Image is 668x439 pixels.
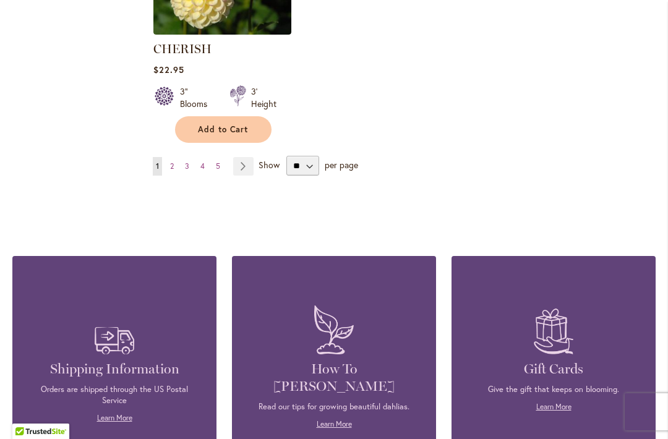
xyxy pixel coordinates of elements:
[31,360,198,378] h4: Shipping Information
[167,157,177,176] a: 2
[198,124,249,135] span: Add to Cart
[153,41,212,56] a: CHERISH
[251,85,276,110] div: 3' Height
[156,161,159,171] span: 1
[213,157,223,176] a: 5
[470,384,637,395] p: Give the gift that keeps on blooming.
[470,360,637,378] h4: Gift Cards
[170,161,174,171] span: 2
[153,64,184,75] span: $22.95
[536,402,572,411] a: Learn More
[216,161,220,171] span: 5
[153,25,291,37] a: CHERISH
[317,419,352,428] a: Learn More
[175,116,272,143] button: Add to Cart
[197,157,208,176] a: 4
[185,161,189,171] span: 3
[182,157,192,176] a: 3
[9,395,44,430] iframe: Launch Accessibility Center
[97,413,132,422] a: Learn More
[259,159,280,171] span: Show
[325,159,358,171] span: per page
[31,384,198,406] p: Orders are shipped through the US Postal Service
[250,401,417,412] p: Read our tips for growing beautiful dahlias.
[250,360,417,395] h4: How To [PERSON_NAME]
[200,161,205,171] span: 4
[180,85,215,110] div: 3" Blooms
